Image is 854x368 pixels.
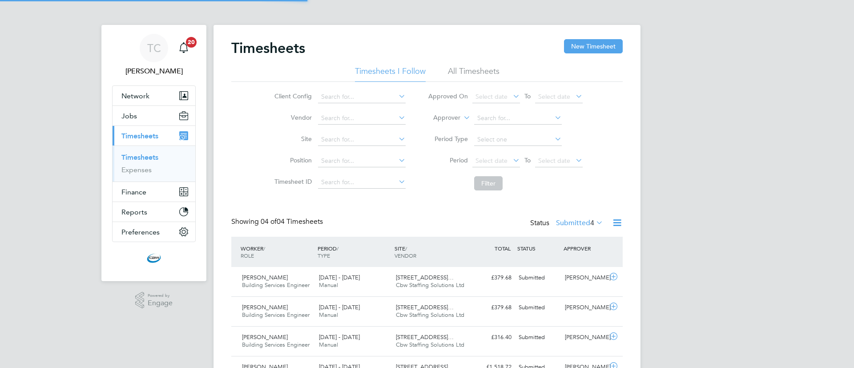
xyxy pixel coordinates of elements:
input: Search for... [318,133,406,146]
label: Timesheet ID [272,178,312,186]
span: [STREET_ADDRESS]… [396,303,454,311]
span: 04 Timesheets [261,217,323,226]
button: New Timesheet [564,39,623,53]
label: Vendor [272,113,312,121]
a: TC[PERSON_NAME] [112,34,196,77]
a: Timesheets [121,153,158,162]
button: Finance [113,182,195,202]
span: Building Services Engineer [242,281,310,289]
span: 4 [590,218,594,227]
label: Site [272,135,312,143]
input: Search for... [318,155,406,167]
div: WORKER [238,240,315,263]
span: Cbw Staffing Solutions Ltd [396,281,464,289]
span: Building Services Engineer [242,311,310,319]
img: cbwstaffingsolutions-logo-retina.png [147,251,161,265]
div: STATUS [515,240,561,256]
div: Showing [231,217,325,226]
span: Manual [319,281,338,289]
input: Select one [474,133,562,146]
div: SITE [392,240,469,263]
div: [PERSON_NAME] [561,271,608,285]
li: All Timesheets [448,66,500,82]
span: Timesheets [121,132,158,140]
label: Approver [420,113,460,122]
span: ROLE [241,252,254,259]
div: [PERSON_NAME] [561,330,608,345]
span: [STREET_ADDRESS]… [396,333,454,341]
div: £379.68 [469,271,515,285]
span: Network [121,92,149,100]
span: 04 of [261,217,277,226]
button: Jobs [113,106,195,125]
input: Search for... [318,112,406,125]
div: Submitted [515,300,561,315]
h2: Timesheets [231,39,305,57]
span: Powered by [148,292,173,299]
span: Jobs [121,112,137,120]
span: Engage [148,299,173,307]
label: Submitted [556,218,603,227]
span: To [522,90,533,102]
button: Timesheets [113,126,195,146]
span: [DATE] - [DATE] [319,303,360,311]
span: To [522,154,533,166]
div: APPROVER [561,240,608,256]
button: Preferences [113,222,195,242]
input: Search for... [318,91,406,103]
span: TC [147,42,161,54]
div: Submitted [515,330,561,345]
div: £316.40 [469,330,515,345]
a: Go to home page [112,251,196,265]
div: [PERSON_NAME] [561,300,608,315]
nav: Main navigation [101,25,206,281]
span: / [405,245,407,252]
span: Manual [319,311,338,319]
input: Search for... [318,176,406,189]
label: Client Config [272,92,312,100]
div: £379.68 [469,300,515,315]
div: PERIOD [315,240,392,263]
label: Period Type [428,135,468,143]
span: / [263,245,265,252]
span: Manual [319,341,338,348]
a: Expenses [121,166,152,174]
div: Submitted [515,271,561,285]
input: Search for... [474,112,562,125]
label: Period [428,156,468,164]
button: Network [113,86,195,105]
span: Select date [538,157,570,165]
span: Reports [121,208,147,216]
button: Filter [474,176,503,190]
span: Preferences [121,228,160,236]
span: Cbw Staffing Solutions Ltd [396,311,464,319]
span: [STREET_ADDRESS]… [396,274,454,281]
span: / [337,245,338,252]
span: TYPE [318,252,330,259]
span: [PERSON_NAME] [242,274,288,281]
a: Powered byEngage [135,292,173,309]
span: TOTAL [495,245,511,252]
span: [PERSON_NAME] [242,303,288,311]
label: Approved On [428,92,468,100]
div: Timesheets [113,146,195,182]
span: Building Services Engineer [242,341,310,348]
span: Select date [475,93,508,101]
span: Cbw Staffing Solutions Ltd [396,341,464,348]
div: Status [530,217,605,230]
a: 20 [175,34,193,62]
span: [DATE] - [DATE] [319,333,360,341]
span: Tom Cheek [112,66,196,77]
span: [DATE] - [DATE] [319,274,360,281]
span: Select date [475,157,508,165]
span: 20 [186,37,197,48]
li: Timesheets I Follow [355,66,426,82]
button: Reports [113,202,195,222]
span: [PERSON_NAME] [242,333,288,341]
span: Finance [121,188,146,196]
span: VENDOR [395,252,416,259]
span: Select date [538,93,570,101]
label: Position [272,156,312,164]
